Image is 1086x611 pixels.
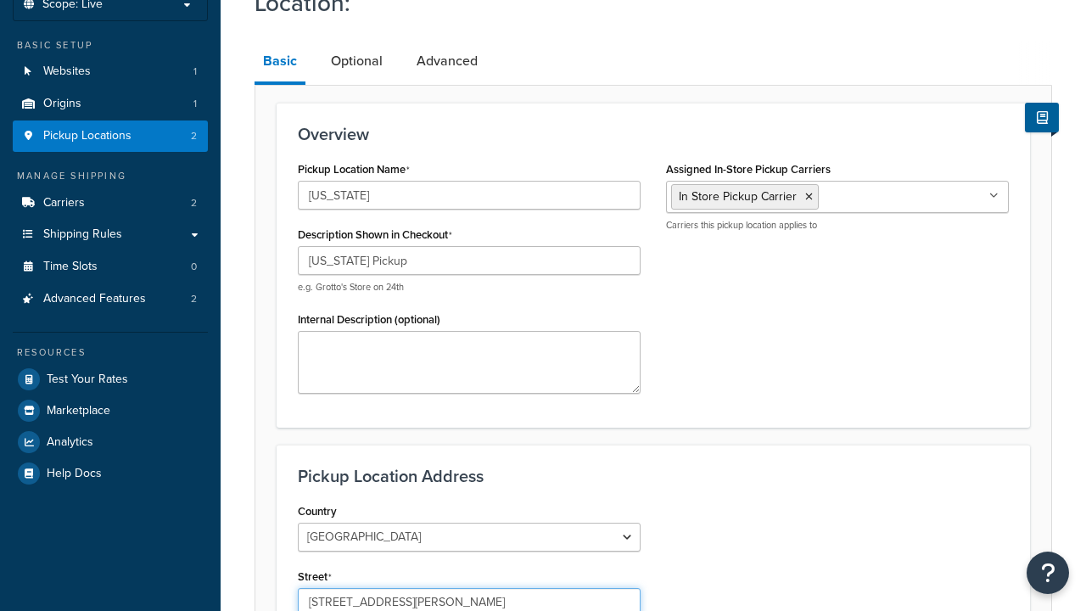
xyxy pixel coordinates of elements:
[298,163,410,177] label: Pickup Location Name
[13,56,208,87] a: Websites1
[666,219,1009,232] p: Carriers this pickup location applies to
[298,228,452,242] label: Description Shown in Checkout
[13,283,208,315] li: Advanced Features
[193,97,197,111] span: 1
[13,283,208,315] a: Advanced Features2
[13,364,208,395] a: Test Your Rates
[298,313,440,326] label: Internal Description (optional)
[13,395,208,426] a: Marketplace
[13,121,208,152] a: Pickup Locations2
[1025,103,1059,132] button: Show Help Docs
[255,41,305,85] a: Basic
[13,56,208,87] li: Websites
[298,281,641,294] p: e.g. Grotto's Store on 24th
[13,88,208,120] a: Origins1
[679,188,797,205] span: In Store Pickup Carrier
[43,227,122,242] span: Shipping Rules
[43,292,146,306] span: Advanced Features
[13,427,208,457] a: Analytics
[322,41,391,81] a: Optional
[191,129,197,143] span: 2
[13,251,208,283] a: Time Slots0
[47,467,102,481] span: Help Docs
[13,188,208,219] a: Carriers2
[191,292,197,306] span: 2
[191,260,197,274] span: 0
[13,38,208,53] div: Basic Setup
[191,196,197,210] span: 2
[13,169,208,183] div: Manage Shipping
[193,64,197,79] span: 1
[47,404,110,418] span: Marketplace
[43,64,91,79] span: Websites
[13,458,208,489] a: Help Docs
[43,97,81,111] span: Origins
[43,196,85,210] span: Carriers
[47,435,93,450] span: Analytics
[298,125,1009,143] h3: Overview
[43,129,132,143] span: Pickup Locations
[298,570,332,584] label: Street
[13,188,208,219] li: Carriers
[13,88,208,120] li: Origins
[298,467,1009,485] h3: Pickup Location Address
[298,505,337,518] label: Country
[13,251,208,283] li: Time Slots
[47,373,128,387] span: Test Your Rates
[43,260,98,274] span: Time Slots
[666,163,831,176] label: Assigned In-Store Pickup Carriers
[13,345,208,360] div: Resources
[13,219,208,250] a: Shipping Rules
[1027,552,1069,594] button: Open Resource Center
[408,41,486,81] a: Advanced
[13,121,208,152] li: Pickup Locations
